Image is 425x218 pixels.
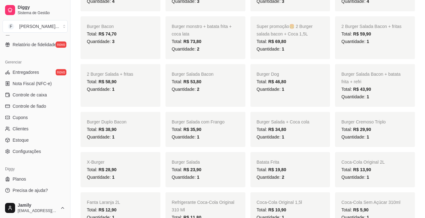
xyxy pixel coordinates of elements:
[257,39,286,44] span: Total:
[98,127,116,132] span: R$ 38,90
[257,200,302,205] span: Coca-Cola Original 1,5l
[98,207,116,212] span: R$ 12,90
[172,160,200,165] span: Burger Salada
[257,87,284,92] span: Quantidade:
[257,167,286,172] span: Total:
[341,39,369,44] span: Quantidade:
[268,39,286,44] span: R$ 69,80
[172,175,199,180] span: Quantidade:
[87,200,120,205] span: Fanta Laranja 2L
[172,46,199,52] span: Quantidade:
[112,39,115,44] span: 3
[3,185,68,195] a: Precisa de ajuda?
[112,175,115,180] span: 1
[341,87,371,92] span: Total:
[98,79,116,84] span: R$ 58,90
[87,134,115,139] span: Quantidade:
[366,175,369,180] span: 1
[341,72,400,84] span: Burger Salada Bacon + batata frita + refri
[3,174,68,184] a: Planos
[13,80,52,87] span: Nota Fiscal (NFC-e)
[87,79,116,84] span: Total:
[257,134,284,139] span: Quantidade:
[3,135,68,145] a: Estoque
[341,127,371,132] span: Total:
[18,203,58,208] span: Jamily
[3,67,68,77] a: Entregadoresnovo
[257,207,286,212] span: Total:
[3,79,68,89] a: Nota Fiscal (NFC-e)
[172,24,232,36] span: Burger monstro + batata frita + coca lata
[13,126,29,132] span: Clientes
[112,134,115,139] span: 1
[268,207,286,212] span: R$ 10,90
[183,79,201,84] span: R$ 53,80
[87,207,116,212] span: Total:
[183,39,201,44] span: R$ 73,80
[87,167,116,172] span: Total:
[172,79,201,84] span: Total:
[257,72,279,77] span: Burger Dog
[3,112,68,123] a: Cupons
[341,175,369,180] span: Quantidade:
[172,119,225,124] span: Burger Salada com Frango
[172,87,199,92] span: Quantidade:
[257,160,279,165] span: Batata Frita
[87,72,133,77] span: 2 Burger Salada + fritas
[257,119,310,124] span: Burger Salada + Coca cola
[341,94,369,99] span: Quantidade:
[19,23,59,30] div: [PERSON_NAME] ...
[197,46,199,52] span: 2
[98,167,116,172] span: R$ 28,90
[268,127,286,132] span: R$ 34,80
[3,90,68,100] a: Controle de caixa
[172,127,201,132] span: Total:
[366,94,369,99] span: 1
[13,148,41,155] span: Configurações
[257,46,284,52] span: Quantidade:
[341,207,368,212] span: Total:
[3,40,68,50] a: Relatório de fidelidadenovo
[353,31,371,36] span: R$ 59,90
[18,5,65,10] span: Diggy
[282,175,284,180] span: 2
[341,134,369,139] span: Quantidade:
[353,87,371,92] span: R$ 43,90
[366,39,369,44] span: 1
[3,146,68,156] a: Configurações
[3,124,68,134] a: Clientes
[172,134,199,139] span: Quantidade:
[341,24,401,29] span: 2 Burger Salada Bacon + fritas
[341,31,371,36] span: Total:
[282,46,284,52] span: 1
[353,207,369,212] span: R$ 5,90
[13,114,28,121] span: Cupons
[197,87,199,92] span: 2
[183,127,201,132] span: R$ 35,90
[13,69,39,75] span: Entregadores
[172,72,214,77] span: Burger Salada Bacon
[3,164,68,174] div: Diggy
[3,20,68,33] button: Select a team
[87,39,115,44] span: Quantidade:
[257,79,286,84] span: Total:
[366,134,369,139] span: 1
[18,10,65,15] span: Sistema de Gestão
[257,127,286,132] span: Total:
[8,23,14,30] span: F
[87,24,114,29] span: Burger Bacon
[257,24,313,36] span: Super promoção🍔 2 Burger salada bacon + Coca 1,5L
[3,57,68,67] div: Gerenciar
[87,87,115,92] span: Quantidade:
[13,187,48,193] span: Precisa de ajuda?
[3,101,68,111] a: Controle de fiado
[353,167,371,172] span: R$ 13,90
[98,31,116,36] span: R$ 74,70
[172,200,234,212] span: Refrigerante Coca-Cola Original 310 Ml
[112,87,115,92] span: 1
[3,200,68,215] button: Jamily[EMAIL_ADDRESS][DOMAIN_NAME]
[197,134,199,139] span: 1
[13,176,26,182] span: Planos
[341,200,400,205] span: Coca-Cola Sem Açúcar 310ml
[183,167,201,172] span: R$ 23,90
